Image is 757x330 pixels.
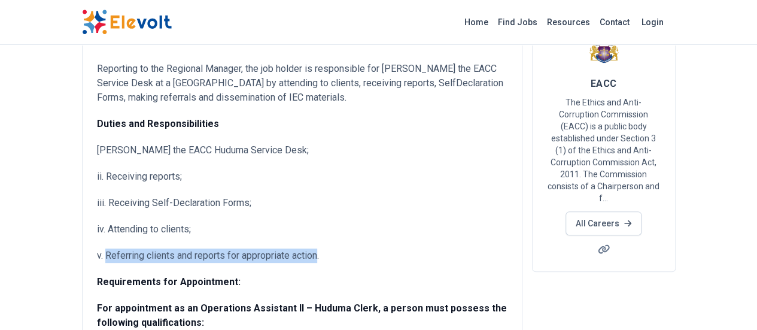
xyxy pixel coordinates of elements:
[460,13,493,32] a: Home
[589,35,619,65] img: EACC
[547,96,661,204] p: The Ethics and Anti-Corruption Commission (EACC) is a public body established under Section 3 (1)...
[634,10,671,34] a: Login
[542,13,595,32] a: Resources
[493,13,542,32] a: Find Jobs
[97,222,507,237] p: iv. Attending to clients;
[97,169,507,184] p: ii. Receiving reports;
[97,302,507,328] strong: For appointment as an Operations Assistant II – Huduma Clerk, a person must possess the following...
[97,143,507,158] p: [PERSON_NAME] the EACC Huduma Service Desk;
[82,10,172,35] img: Elevolt
[566,211,642,235] a: All Careers
[97,196,507,210] p: iii. Receiving Self-Declaration Forms;
[97,276,241,287] strong: Requirements for Appointment:
[697,273,757,330] iframe: Chat Widget
[97,62,507,105] p: Reporting to the Regional Manager, the job holder is responsible for [PERSON_NAME] the EACC Servi...
[595,13,634,32] a: Contact
[97,118,219,129] strong: Duties and Responsibilities
[97,249,507,263] p: v. Referring clients and reports for appropriate action.
[591,78,617,89] span: EACC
